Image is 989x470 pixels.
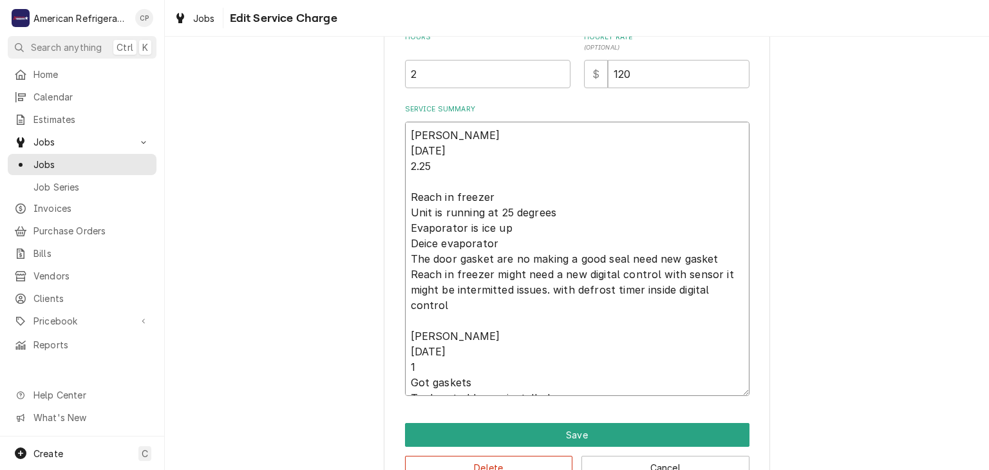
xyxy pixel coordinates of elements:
span: Edit Service Charge [226,10,337,27]
span: Pricebook [33,314,131,328]
span: Search anything [31,41,102,54]
span: C [142,447,148,460]
a: Jobs [169,8,220,29]
a: Vendors [8,265,156,287]
div: American Refrigeration LLC [33,12,128,25]
label: Hours [405,32,570,53]
span: Job Series [33,180,150,194]
span: Reports [33,338,150,352]
a: Invoices [8,198,156,219]
a: Calendar [8,86,156,108]
div: [object Object] [405,32,570,88]
div: [object Object] [584,32,749,88]
a: Estimates [8,109,156,130]
textarea: [PERSON_NAME] [DATE] 2.25 Reach in freezer Unit is running at 25 degrees Evaporator is ice up Dei... [405,122,749,396]
span: Jobs [33,135,131,149]
a: Go to Pricebook [8,310,156,332]
a: Clients [8,288,156,309]
span: Estimates [33,113,150,126]
label: Service Summary [405,104,749,115]
a: Go to Help Center [8,384,156,406]
span: Help Center [33,388,149,402]
span: Ctrl [117,41,133,54]
a: Reports [8,334,156,355]
span: Invoices [33,202,150,215]
div: A [12,9,30,27]
span: Bills [33,247,150,260]
span: Vendors [33,269,150,283]
a: Go to What's New [8,407,156,428]
a: Purchase Orders [8,220,156,241]
span: Clients [33,292,150,305]
a: Job Series [8,176,156,198]
span: Jobs [193,12,215,25]
a: Bills [8,243,156,264]
div: $ [584,60,608,88]
a: Home [8,64,156,85]
div: Service Summary [405,104,749,396]
span: What's New [33,411,149,424]
div: Button Group Row [405,423,749,447]
span: Create [33,448,63,459]
label: Hourly Rate [584,32,749,53]
span: Calendar [33,90,150,104]
div: CP [135,9,153,27]
div: Cordel Pyle's Avatar [135,9,153,27]
button: Search anythingCtrlK [8,36,156,59]
a: Go to Jobs [8,131,156,153]
a: Jobs [8,154,156,175]
span: Home [33,68,150,81]
span: Purchase Orders [33,224,150,238]
div: American Refrigeration LLC's Avatar [12,9,30,27]
span: K [142,41,148,54]
span: Jobs [33,158,150,171]
span: ( optional ) [584,44,620,51]
button: Save [405,423,749,447]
